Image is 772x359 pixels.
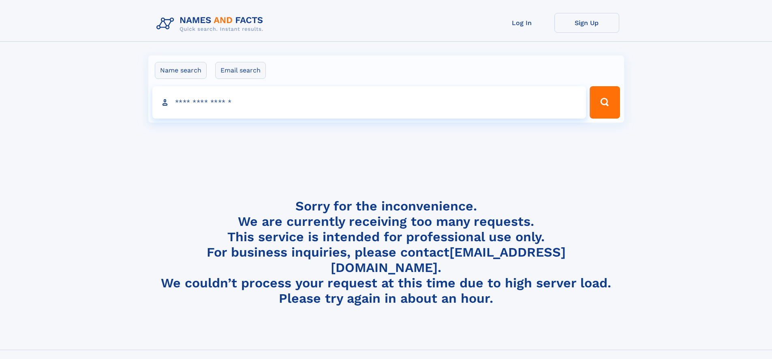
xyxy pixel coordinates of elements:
[215,62,266,79] label: Email search
[153,13,270,35] img: Logo Names and Facts
[152,86,586,119] input: search input
[490,13,554,33] a: Log In
[153,198,619,306] h4: Sorry for the inconvenience. We are currently receiving too many requests. This service is intend...
[590,86,620,119] button: Search Button
[554,13,619,33] a: Sign Up
[331,244,566,275] a: [EMAIL_ADDRESS][DOMAIN_NAME]
[155,62,207,79] label: Name search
